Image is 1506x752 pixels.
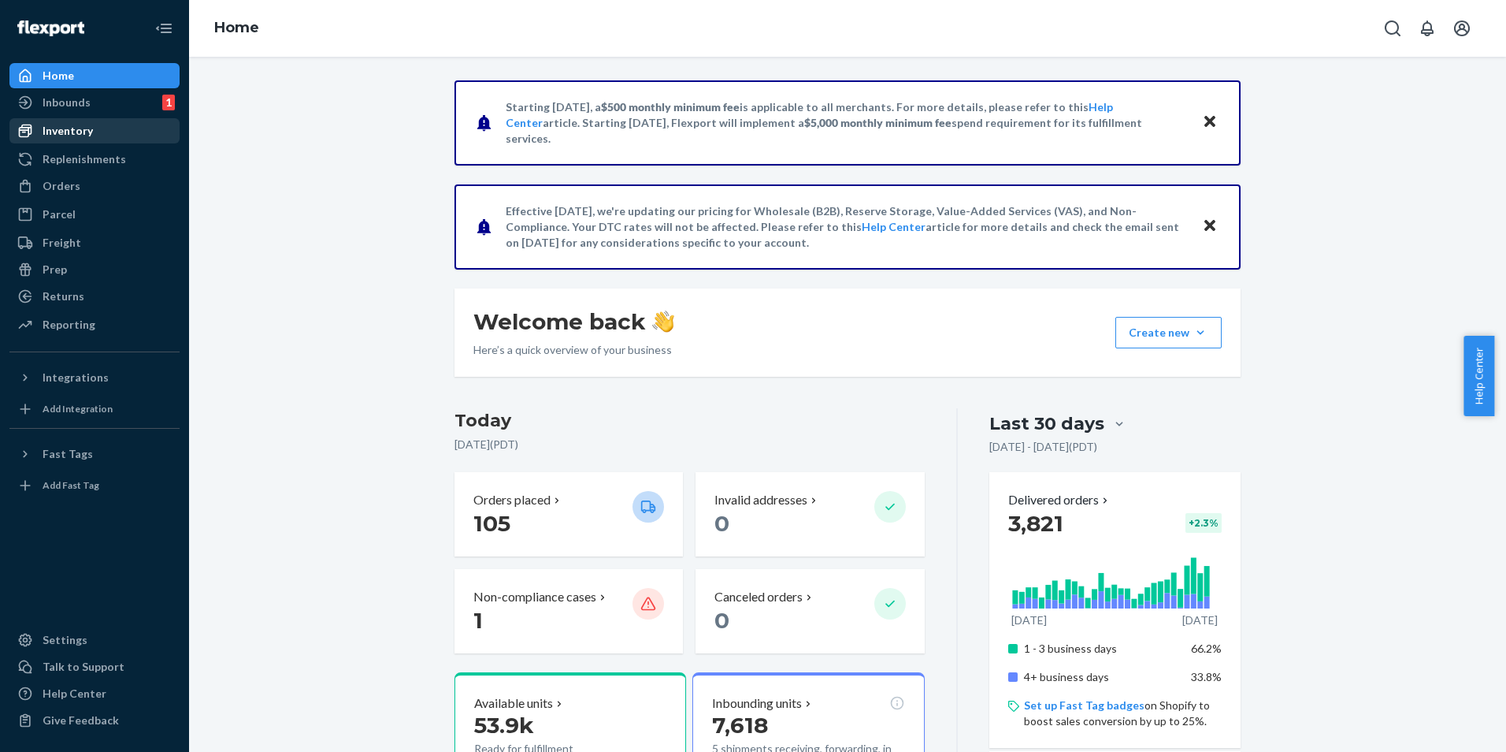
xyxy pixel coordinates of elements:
a: Add Integration [9,396,180,422]
button: Open notifications [1411,13,1443,44]
button: Canceled orders 0 [696,569,924,653]
span: 33.8% [1191,670,1222,683]
div: Talk to Support [43,659,124,675]
button: Close Navigation [148,13,180,44]
div: Prep [43,262,67,277]
div: Settings [43,632,87,648]
a: Freight [9,230,180,255]
span: 0 [714,607,729,634]
a: Returns [9,284,180,309]
p: Non-compliance cases [473,588,596,606]
a: Home [214,19,259,36]
p: Effective [DATE], we're updating our pricing for Wholesale (B2B), Reserve Storage, Value-Added Se... [506,203,1187,251]
button: Open account menu [1446,13,1478,44]
button: Non-compliance cases 1 [454,569,683,653]
p: [DATE] [1011,612,1047,628]
div: Give Feedback [43,713,119,728]
p: Here’s a quick overview of your business [473,342,674,358]
a: Inventory [9,118,180,143]
p: Orders placed [473,491,551,509]
a: Set up Fast Tag badges [1024,698,1144,712]
img: Flexport logo [17,20,84,36]
div: Add Integration [43,402,113,415]
div: Add Fast Tag [43,478,99,492]
button: Integrations [9,365,180,390]
div: Inventory [43,123,93,139]
div: Freight [43,235,81,251]
button: Give Feedback [9,708,180,733]
p: Starting [DATE], a is applicable to all merchants. For more details, please refer to this article... [506,99,1187,147]
a: Reporting [9,312,180,337]
p: [DATE] [1182,612,1218,628]
p: [DATE] - [DATE] ( PDT ) [989,439,1097,455]
span: 3,821 [1008,510,1063,537]
button: Orders placed 105 [454,472,683,557]
div: 1 [162,95,175,110]
div: Replenishments [43,151,126,167]
div: Inbounds [43,95,91,110]
button: Help Center [1463,336,1494,416]
a: Inbounds1 [9,90,180,115]
div: Integrations [43,370,109,385]
span: $5,000 monthly minimum fee [804,116,951,129]
p: Inbounding units [712,694,802,713]
ol: breadcrumbs [202,6,272,51]
a: Replenishments [9,147,180,172]
div: Home [43,68,74,84]
span: 53.9k [474,712,534,739]
img: hand-wave emoji [652,311,674,333]
a: Help Center [862,220,925,233]
p: Invalid addresses [714,491,807,509]
p: Canceled orders [714,588,803,606]
p: 4+ business days [1024,669,1179,685]
p: [DATE] ( PDT ) [454,437,925,452]
button: Delivered orders [1008,491,1111,509]
p: on Shopify to boost sales conversion by up to 25%. [1024,698,1222,729]
a: Help Center [9,681,180,706]
a: Add Fast Tag [9,473,180,498]
a: Prep [9,257,180,282]
button: Close [1200,111,1220,134]
div: Orders [43,178,80,194]
span: 0 [714,510,729,537]
button: Create new [1115,317,1222,348]
div: Reporting [43,317,95,333]
p: 1 - 3 business days [1024,641,1179,657]
a: Settings [9,627,180,653]
div: Last 30 days [989,411,1104,436]
div: Parcel [43,207,76,222]
span: 1 [473,607,483,634]
span: 66.2% [1191,642,1222,655]
a: Orders [9,173,180,199]
button: Close [1200,215,1220,238]
a: Talk to Support [9,654,180,679]
span: $500 monthly minimum fee [601,100,740,114]
h1: Welcome back [473,307,674,336]
button: Fast Tags [9,441,180,467]
div: Help Center [43,686,106,702]
div: + 2.3 % [1185,513,1222,533]
span: 7,618 [712,712,768,739]
h3: Today [454,408,925,434]
span: 105 [473,510,510,537]
p: Available units [474,694,553,713]
button: Invalid addresses 0 [696,472,924,557]
div: Fast Tags [43,446,93,462]
button: Open Search Box [1377,13,1408,44]
div: Returns [43,289,84,304]
a: Parcel [9,202,180,227]
a: Home [9,63,180,88]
